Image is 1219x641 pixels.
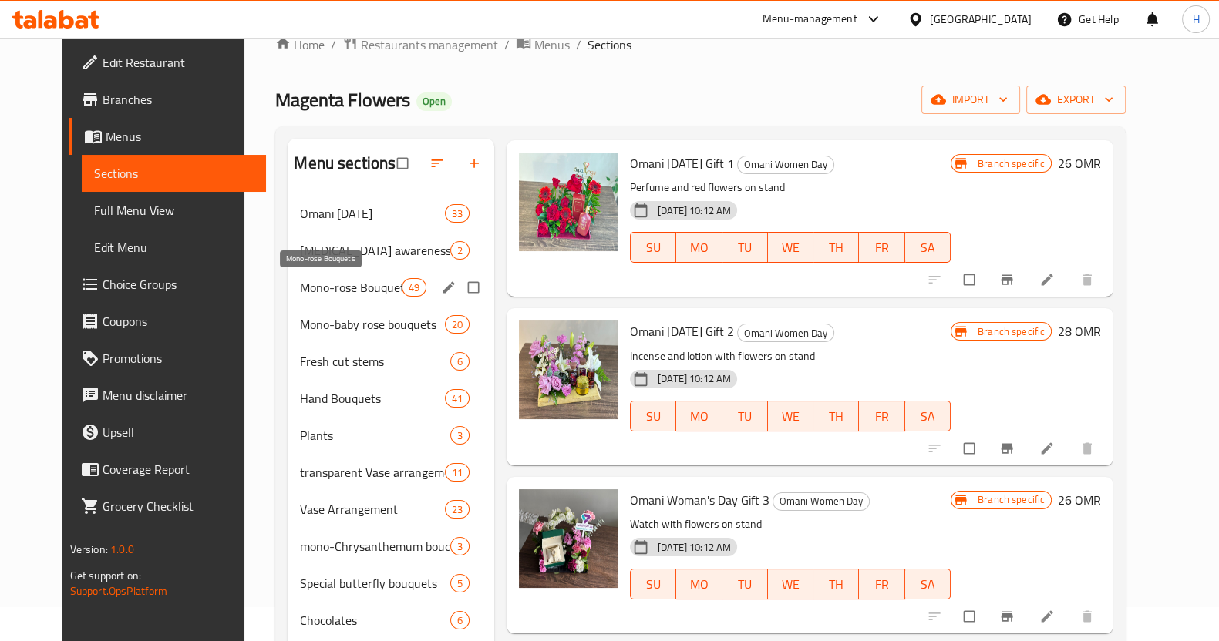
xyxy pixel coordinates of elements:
a: Support.OpsPlatform [70,581,168,601]
div: Mono-baby rose bouquets20 [288,306,494,343]
button: FR [859,569,904,599]
div: items [450,241,470,260]
span: Omani Woman's Day Gift 3 [630,488,769,512]
span: TU [729,573,762,596]
div: items [450,537,470,555]
div: Omani Women Day [773,492,870,511]
span: 5 [451,576,469,591]
a: Coupons [69,303,266,340]
div: Mono-baby rose bouquets [300,315,444,334]
h6: 26 OMR [1058,153,1101,174]
li: / [504,35,510,54]
span: H [1192,11,1199,28]
span: TH [820,573,853,596]
a: Edit menu item [1039,441,1058,456]
button: SA [905,401,951,431]
span: Plants [300,426,450,445]
button: FR [859,232,904,263]
span: Omani Women Day [773,492,869,510]
div: Fresh cut stems [300,352,450,371]
div: Omani Women Day [737,324,834,342]
span: WE [774,573,807,596]
span: Upsell [103,423,254,441]
div: [MEDICAL_DATA] awareness2 [288,232,494,269]
span: export [1039,90,1113,109]
button: edit [439,277,462,297]
button: SA [905,232,951,263]
span: FR [865,573,898,596]
a: Sections [82,155,266,192]
button: TH [813,232,859,263]
span: 1.0.0 [110,539,134,559]
span: Open [416,95,452,108]
button: Branch-specific-item [990,599,1027,633]
span: Sections [588,35,631,54]
button: delete [1070,599,1107,633]
span: Select all sections [388,149,420,178]
span: Version: [70,539,108,559]
div: Menu-management [763,10,857,29]
span: Vase Arrangement [300,500,444,519]
span: SA [911,573,945,596]
h6: 26 OMR [1058,489,1101,511]
span: 11 [446,465,469,480]
button: TH [813,401,859,431]
span: Choice Groups [103,275,254,294]
div: items [450,611,470,629]
span: 2 [451,243,469,258]
span: Restaurants management [361,35,498,54]
span: transparent Vase arrangements [300,463,444,482]
span: Chocolates [300,611,450,629]
span: [MEDICAL_DATA] awareness [300,241,450,260]
button: SU [630,401,676,431]
a: Branches [69,81,266,118]
a: Grocery Checklist [69,488,266,525]
span: Promotions [103,349,254,367]
span: TH [820,237,853,259]
a: Edit Menu [82,229,266,266]
button: WE [768,401,813,431]
span: Mono-rose Bouquets [300,278,401,297]
span: 33 [446,206,469,221]
span: 3 [451,539,469,554]
div: Plants3 [288,417,494,454]
span: Branch specific [971,324,1051,339]
span: TH [820,405,853,428]
span: 41 [446,391,469,406]
div: Fresh cut stems6 [288,343,494,380]
span: 3 [451,428,469,443]
span: MO [682,573,716,596]
span: 6 [451,613,469,628]
div: Omani Women's Day [300,204,444,223]
p: Watch with flowers on stand [630,515,951,534]
div: items [450,352,470,371]
button: Branch-specific-item [990,263,1027,297]
img: Omani Women's Day Gift 1 [519,153,618,251]
span: Select to update [955,265,987,294]
span: Get support on: [70,565,141,586]
button: TU [722,232,768,263]
a: Coverage Report [69,451,266,488]
a: Choice Groups [69,266,266,303]
span: Branch specific [971,492,1051,507]
span: Omani Women Day [738,156,833,173]
span: SU [637,405,670,428]
button: TH [813,569,859,599]
button: WE [768,569,813,599]
button: SA [905,569,951,599]
div: Hand Bouquets [300,389,444,408]
span: SA [911,237,945,259]
span: 6 [451,354,469,369]
span: Omani [DATE] Gift 1 [630,152,734,175]
span: FR [865,237,898,259]
div: Omani Women Day [737,156,834,174]
span: Full Menu View [94,201,254,220]
span: [DATE] 10:12 AM [652,203,737,218]
span: Special butterfly bouquets [300,574,450,592]
a: Home [275,35,325,54]
img: Omani Woman's Day Gift 3 [519,489,618,588]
